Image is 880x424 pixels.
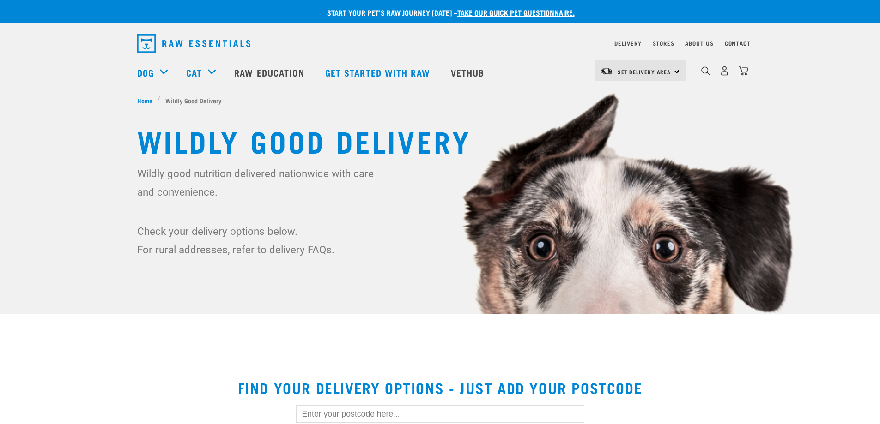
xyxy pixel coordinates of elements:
[137,96,158,105] a: Home
[137,222,380,259] p: Check your delivery options below. For rural addresses, refer to delivery FAQs.
[296,405,584,423] input: Enter your postcode here...
[457,10,575,14] a: take our quick pet questionnaire.
[618,70,671,73] span: Set Delivery Area
[720,66,729,76] img: user.png
[442,54,496,91] a: Vethub
[739,66,748,76] img: home-icon@2x.png
[137,34,250,53] img: Raw Essentials Logo
[225,54,316,91] a: Raw Education
[725,42,751,45] a: Contact
[137,96,152,105] span: Home
[137,124,743,157] h1: Wildly Good Delivery
[685,42,713,45] a: About Us
[11,379,869,396] h2: Find your delivery options - just add your postcode
[137,66,154,79] a: Dog
[316,54,442,91] a: Get started with Raw
[186,66,202,79] a: Cat
[137,164,380,201] p: Wildly good nutrition delivered nationwide with care and convenience.
[601,67,613,75] img: van-moving.png
[701,66,710,75] img: home-icon-1@2x.png
[137,96,743,105] nav: breadcrumbs
[130,30,751,56] nav: dropdown navigation
[653,42,674,45] a: Stores
[614,42,641,45] a: Delivery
